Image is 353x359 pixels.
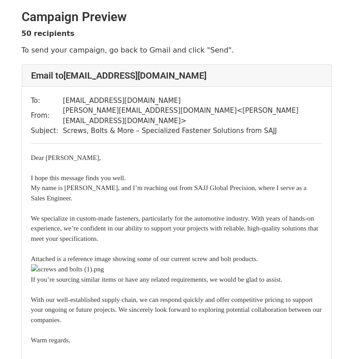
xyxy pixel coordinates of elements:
td: Screws, Bolts & More – Specialized Fastener Solutions from SAJJ [63,126,322,136]
td: [EMAIL_ADDRESS][DOMAIN_NAME] [63,96,322,106]
img: screws and bolts (1).png [31,264,104,275]
td: Subject: [31,126,63,136]
font: Dear [PERSON_NAME], [31,154,101,161]
td: From: [31,106,63,126]
strong: 50 recipients [22,29,75,38]
td: [PERSON_NAME][EMAIL_ADDRESS][DOMAIN_NAME] < [PERSON_NAME][EMAIL_ADDRESS][DOMAIN_NAME] > [63,106,322,126]
td: To: [31,96,63,106]
h4: Email to [EMAIL_ADDRESS][DOMAIN_NAME] [31,70,322,81]
p: To send your campaign, go back to Gmail and click "Send". [22,45,332,55]
h2: Campaign Preview [22,9,332,25]
font: My name is [PERSON_NAME], and I’m reaching out from SAJJ Global Precision, where I serve as a Sal... [31,184,322,344]
font: I hope this message finds you well. [31,174,126,182]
